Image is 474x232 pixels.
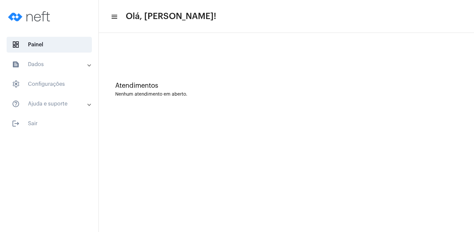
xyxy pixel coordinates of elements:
span: Sair [7,116,92,131]
mat-expansion-panel-header: sidenav iconAjuda e suporte [4,96,98,112]
span: sidenav icon [12,41,20,49]
div: Nenhum atendimento em aberto. [115,92,458,97]
mat-panel-title: Dados [12,60,88,68]
mat-icon: sidenav icon [111,13,117,21]
img: logo-neft-novo-2.png [5,3,55,30]
span: Painel [7,37,92,53]
mat-icon: sidenav icon [12,120,20,128]
mat-icon: sidenav icon [12,100,20,108]
mat-icon: sidenav icon [12,60,20,68]
mat-expansion-panel-header: sidenav iconDados [4,57,98,72]
mat-panel-title: Ajuda e suporte [12,100,88,108]
span: sidenav icon [12,80,20,88]
span: Configurações [7,76,92,92]
span: Olá, [PERSON_NAME]! [126,11,216,22]
div: Atendimentos [115,82,458,89]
